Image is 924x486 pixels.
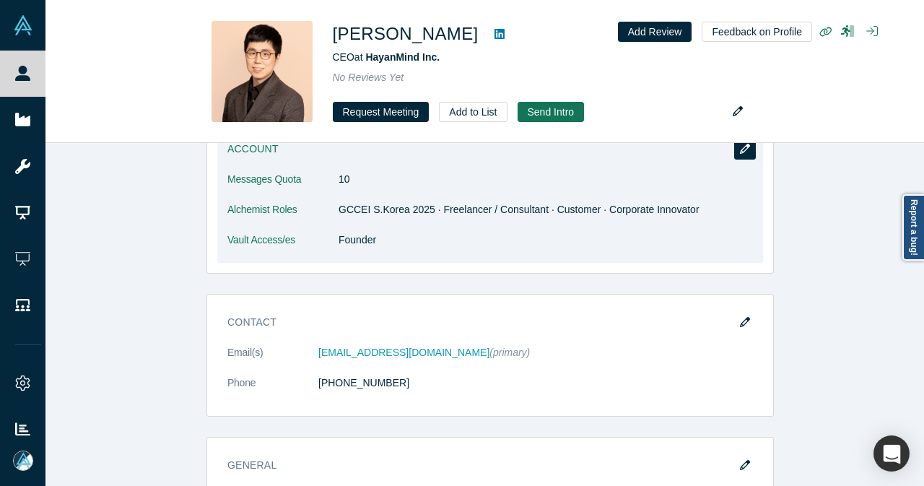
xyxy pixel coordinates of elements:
[227,172,339,202] dt: Messages Quota
[318,347,489,358] a: [EMAIL_ADDRESS][DOMAIN_NAME]
[318,377,409,389] a: [PHONE_NUMBER]
[902,194,924,261] a: Report a bug!
[702,22,812,42] button: Feedback on Profile
[227,202,339,233] dt: Alchemist Roles
[227,142,733,157] h3: Account
[339,172,753,187] dd: 10
[13,451,33,471] img: Mia Scott's Account
[333,51,440,63] span: CEO at
[439,102,507,122] button: Add to List
[333,71,404,83] span: No Reviews Yet
[339,233,753,248] dd: Founder
[489,347,530,358] span: (primary)
[227,345,318,376] dt: Email(s)
[227,315,733,330] h3: Contact
[212,21,313,122] img: Jay Oh's Profile Image
[227,458,733,473] h3: General
[365,51,440,63] a: HayanMind Inc.
[618,22,692,42] button: Add Review
[339,202,753,217] dd: GCCEI S.Korea 2025 · Freelancer / Consultant · Customer · Corporate Innovator
[227,233,339,263] dt: Vault Access/es
[13,15,33,35] img: Alchemist Vault Logo
[333,102,430,122] button: Request Meeting
[227,376,318,406] dt: Phone
[333,21,479,47] h1: [PERSON_NAME]
[518,102,585,122] button: Send Intro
